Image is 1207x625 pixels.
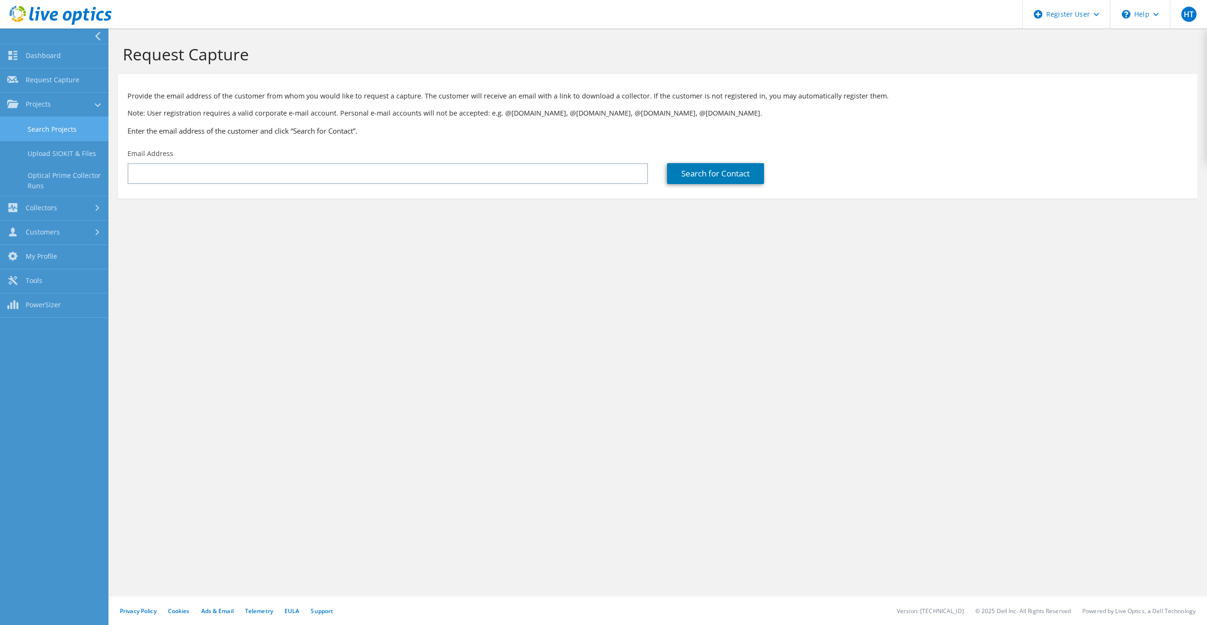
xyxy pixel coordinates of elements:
li: Version: [TECHNICAL_ID] [897,607,964,615]
svg: \n [1122,10,1130,19]
label: Email Address [128,149,173,158]
a: Cookies [168,607,190,615]
p: Note: User registration requires a valid corporate e-mail account. Personal e-mail accounts will ... [128,108,1188,118]
span: HT [1181,7,1197,22]
li: Powered by Live Optics, a Dell Technology [1082,607,1196,615]
h1: Request Capture [123,44,1188,64]
a: Search for Contact [667,163,764,184]
a: Ads & Email [201,607,234,615]
a: Privacy Policy [120,607,157,615]
a: EULA [285,607,299,615]
a: Telemetry [245,607,273,615]
li: © 2025 Dell Inc. All Rights Reserved [975,607,1071,615]
a: Support [311,607,333,615]
p: Provide the email address of the customer from whom you would like to request a capture. The cust... [128,91,1188,101]
h3: Enter the email address of the customer and click “Search for Contact”. [128,126,1188,136]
